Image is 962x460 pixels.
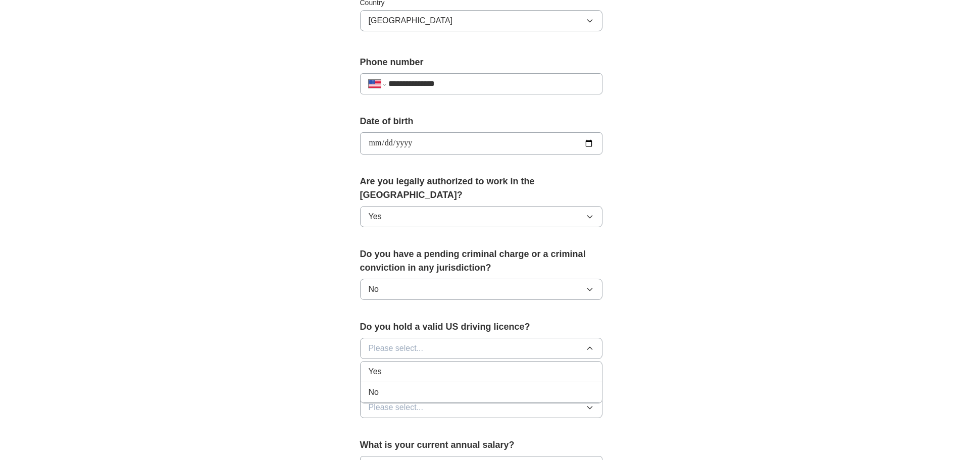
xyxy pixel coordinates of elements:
[369,342,424,354] span: Please select...
[369,15,453,27] span: [GEOGRAPHIC_DATA]
[360,438,602,452] label: What is your current annual salary?
[360,175,602,202] label: Are you legally authorized to work in the [GEOGRAPHIC_DATA]?
[360,397,602,418] button: Please select...
[360,247,602,275] label: Do you have a pending criminal charge or a criminal conviction in any jurisdiction?
[369,366,382,378] span: Yes
[360,56,602,69] label: Phone number
[360,338,602,359] button: Please select...
[360,279,602,300] button: No
[369,283,379,295] span: No
[360,206,602,227] button: Yes
[369,386,379,398] span: No
[369,401,424,414] span: Please select...
[360,10,602,31] button: [GEOGRAPHIC_DATA]
[360,320,602,334] label: Do you hold a valid US driving licence?
[369,211,382,223] span: Yes
[360,115,602,128] label: Date of birth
